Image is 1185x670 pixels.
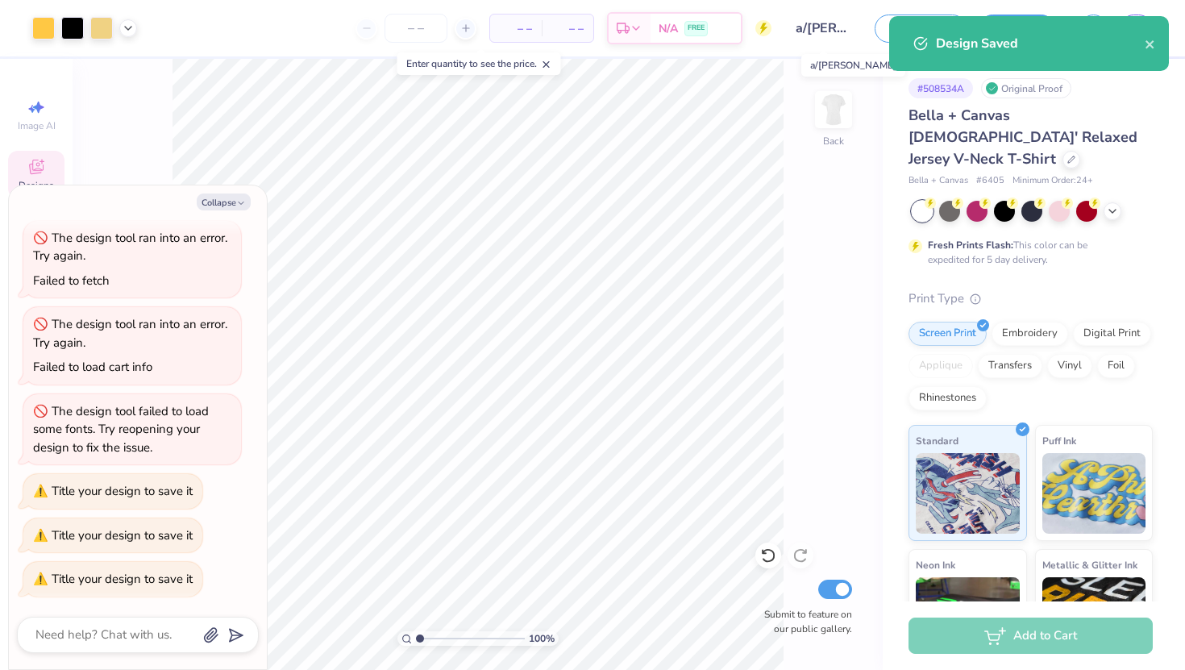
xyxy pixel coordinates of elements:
div: Screen Print [908,322,987,346]
div: Foil [1097,354,1135,378]
span: Bella + Canvas [908,174,968,188]
strong: Fresh Prints Flash: [928,239,1013,252]
div: Title your design to save it [52,483,193,499]
div: Print Type [908,289,1153,308]
img: Neon Ink [916,577,1020,658]
div: Vinyl [1047,354,1092,378]
span: # 6405 [976,174,1004,188]
input: Untitled Design [784,12,863,44]
div: Failed to fetch [33,273,110,289]
button: close [1145,34,1156,53]
img: Metallic & Glitter Ink [1042,577,1146,658]
div: Transfers [978,354,1042,378]
div: Original Proof [981,78,1071,98]
span: Neon Ink [916,556,955,573]
span: FREE [688,23,705,34]
span: Minimum Order: 24 + [1012,174,1093,188]
div: a/[PERSON_NAME] [801,54,905,77]
div: The design tool ran into an error. Try again. [33,316,227,351]
span: Standard [916,432,958,449]
span: Metallic & Glitter Ink [1042,556,1137,573]
div: Title your design to save it [52,527,193,543]
span: 100 % [529,631,555,646]
div: Rhinestones [908,386,987,410]
img: Standard [916,453,1020,534]
img: Puff Ink [1042,453,1146,534]
button: Collapse [197,194,251,210]
span: Image AI [18,119,56,132]
div: Applique [908,354,973,378]
button: Save as [875,15,967,43]
img: Back [817,94,850,126]
span: Designs [19,179,54,192]
div: This color can be expedited for 5 day delivery. [928,238,1126,267]
div: Failed to load cart info [33,359,152,375]
span: Puff Ink [1042,432,1076,449]
span: Bella + Canvas [DEMOGRAPHIC_DATA]' Relaxed Jersey V-Neck T-Shirt [908,106,1137,169]
div: # 508534A [908,78,973,98]
div: Digital Print [1073,322,1151,346]
div: Enter quantity to see the price. [397,52,561,75]
div: The design tool failed to load some fonts. Try reopening your design to fix the issue. [33,403,209,456]
span: N/A [659,20,678,37]
div: Embroidery [992,322,1068,346]
span: – – [500,20,532,37]
div: The design tool ran into an error. Try again. [33,230,227,264]
input: – – [385,14,447,43]
div: Back [823,134,844,148]
div: Design Saved [936,34,1145,53]
label: Submit to feature on our public gallery. [755,607,852,636]
div: Title your design to save it [52,571,193,587]
span: – – [551,20,584,37]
